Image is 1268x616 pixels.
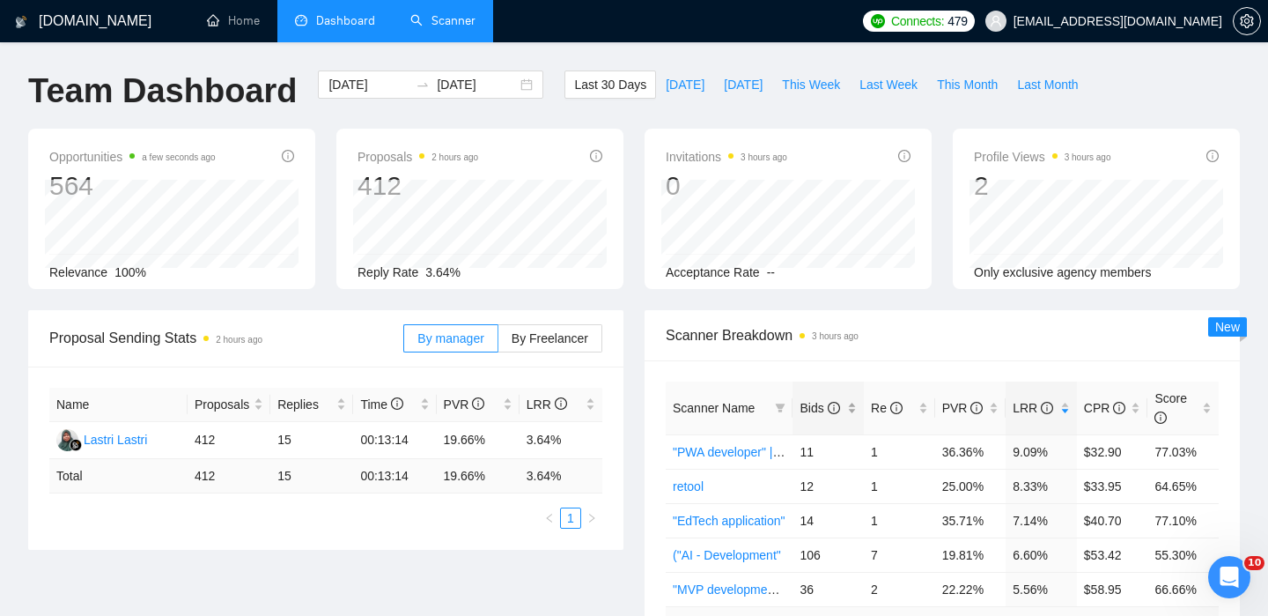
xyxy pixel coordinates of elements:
[1208,556,1250,598] iframe: Intercom live chat
[391,397,403,410] span: info-circle
[935,538,1006,572] td: 19.81%
[358,265,418,279] span: Reply Rate
[1147,469,1219,503] td: 64.65%
[295,14,307,26] span: dashboard
[270,459,353,494] td: 15
[1041,402,1053,414] span: info-circle
[1006,572,1077,606] td: 5.56%
[1206,150,1219,162] span: info-circle
[792,469,864,503] td: 12
[666,265,760,279] span: Acceptance Rate
[666,75,704,94] span: [DATE]
[142,152,215,162] time: a few seconds ago
[767,265,775,279] span: --
[1147,572,1219,606] td: 66.66%
[416,78,430,92] span: to
[84,430,147,449] div: Lastri Lastri
[673,548,781,562] a: ("AI - Development"
[1154,412,1167,424] span: info-circle
[539,508,560,529] button: left
[935,572,1006,606] td: 22.22%
[864,572,935,606] td: 2
[49,327,403,349] span: Proposal Sending Stats
[1006,538,1077,572] td: 6.60%
[1233,7,1261,35] button: setting
[417,331,483,345] span: By manager
[724,75,763,94] span: [DATE]
[520,422,602,459] td: 3.64%
[927,71,1007,99] button: This Month
[666,324,1219,346] span: Scanner Breakdown
[28,71,297,112] h1: Team Dashboard
[437,459,520,494] td: 19.66 %
[358,169,478,203] div: 412
[1077,434,1148,469] td: $32.90
[316,13,375,28] span: Dashboard
[666,146,787,167] span: Invitations
[49,169,216,203] div: 564
[270,422,353,459] td: 15
[1147,538,1219,572] td: 55.30%
[520,459,602,494] td: 3.64 %
[277,395,333,414] span: Replies
[207,13,260,28] a: homeHome
[792,503,864,538] td: 14
[890,402,903,414] span: info-circle
[70,439,82,451] img: gigradar-bm.png
[666,169,787,203] div: 0
[1077,469,1148,503] td: $33.95
[425,265,461,279] span: 3.64%
[741,152,787,162] time: 3 hours ago
[898,150,910,162] span: info-circle
[942,401,984,415] span: PVR
[714,71,772,99] button: [DATE]
[850,71,927,99] button: Last Week
[581,508,602,529] button: right
[864,503,935,538] td: 1
[555,397,567,410] span: info-circle
[1007,71,1087,99] button: Last Month
[1013,401,1053,415] span: LRR
[410,13,475,28] a: searchScanner
[1077,503,1148,538] td: $40.70
[990,15,1002,27] span: user
[188,422,270,459] td: 412
[1017,75,1078,94] span: Last Month
[216,335,262,345] time: 2 hours ago
[974,146,1111,167] span: Profile Views
[782,75,840,94] span: This Week
[15,8,27,36] img: logo
[935,469,1006,503] td: 25.00%
[56,429,78,451] img: LL
[581,508,602,529] li: Next Page
[49,388,188,422] th: Name
[56,432,147,446] a: LLLastri Lastri
[656,71,714,99] button: [DATE]
[49,146,216,167] span: Opportunities
[947,11,967,31] span: 479
[1065,152,1111,162] time: 3 hours ago
[472,397,484,410] span: info-circle
[560,508,581,529] li: 1
[431,152,478,162] time: 2 hours ago
[114,265,146,279] span: 100%
[270,388,353,422] th: Replies
[864,469,935,503] td: 1
[49,459,188,494] td: Total
[871,401,903,415] span: Re
[360,397,402,412] span: Time
[974,169,1111,203] div: 2
[935,434,1006,469] td: 36.36%
[871,14,885,28] img: upwork-logo.png
[792,434,864,469] td: 11
[586,513,597,523] span: right
[673,514,785,528] a: "EdTech application"
[437,75,517,94] input: End date
[574,75,646,94] span: Last 30 Days
[673,445,789,459] a: "PWA developer" | "P
[974,265,1152,279] span: Only exclusive agency members
[353,422,436,459] td: 00:13:14
[673,479,704,494] a: retool
[328,75,409,94] input: Start date
[1077,572,1148,606] td: $58.95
